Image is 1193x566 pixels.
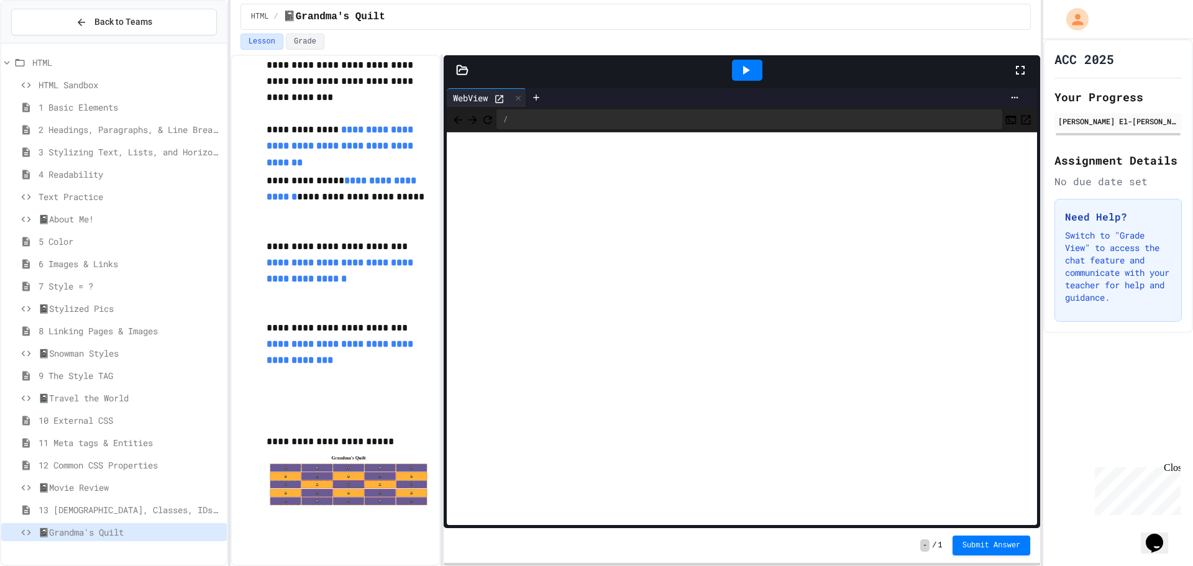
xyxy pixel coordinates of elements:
[1020,112,1032,127] button: Open in new tab
[240,34,283,50] button: Lesson
[920,539,930,552] span: -
[447,132,1037,526] iframe: Web Preview
[39,414,222,427] span: 10 External CSS
[482,112,494,127] button: Refresh
[447,88,526,107] div: WebView
[39,280,222,293] span: 7 Style = ?
[1141,516,1181,554] iframe: chat widget
[283,9,385,24] span: 📓Grandma's Quilt
[39,101,222,114] span: 1 Basic Elements
[1054,50,1114,68] h1: ACC 2025
[39,391,222,404] span: 📓Travel the World
[447,91,494,104] div: WebView
[39,324,222,337] span: 8 Linking Pages & Images
[467,111,479,127] span: Forward
[39,78,222,91] span: HTML Sandbox
[1065,209,1171,224] h3: Need Help?
[11,9,217,35] button: Back to Teams
[39,347,222,360] span: 📓Snowman Styles
[286,34,324,50] button: Grade
[496,109,1002,129] div: /
[1065,229,1171,304] p: Switch to "Grade View" to access the chat feature and communicate with your teacher for help and ...
[39,526,222,539] span: 📓Grandma's Quilt
[938,541,943,550] span: 1
[274,12,278,22] span: /
[39,235,222,248] span: 5 Color
[1054,174,1182,189] div: No due date set
[251,12,269,22] span: HTML
[39,481,222,494] span: 📓Movie Review
[39,436,222,449] span: 11 Meta tags & Entities
[39,145,222,158] span: 3 Stylizing Text, Lists, and Horizontal Rows
[5,5,86,79] div: Chat with us now!Close
[1090,462,1181,515] iframe: chat widget
[39,459,222,472] span: 12 Common CSS Properties
[39,503,222,516] span: 13 [DEMOGRAPHIC_DATA], Classes, IDs, & Tables
[932,541,936,550] span: /
[32,56,222,69] span: HTML
[94,16,152,29] span: Back to Teams
[39,168,222,181] span: 4 Readability
[39,302,222,315] span: 📓Stylized Pics
[962,541,1021,550] span: Submit Answer
[39,257,222,270] span: 6 Images & Links
[1058,116,1178,127] div: [PERSON_NAME] El-[PERSON_NAME]
[1054,152,1182,169] h2: Assignment Details
[1005,112,1017,127] button: Console
[1054,88,1182,106] h2: Your Progress
[39,369,222,382] span: 9 The Style TAG
[39,212,222,226] span: 📓About Me!
[452,111,464,127] span: Back
[1053,5,1092,34] div: My Account
[39,190,222,203] span: Text Practice
[953,536,1031,555] button: Submit Answer
[39,123,222,136] span: 2 Headings, Paragraphs, & Line Breaks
